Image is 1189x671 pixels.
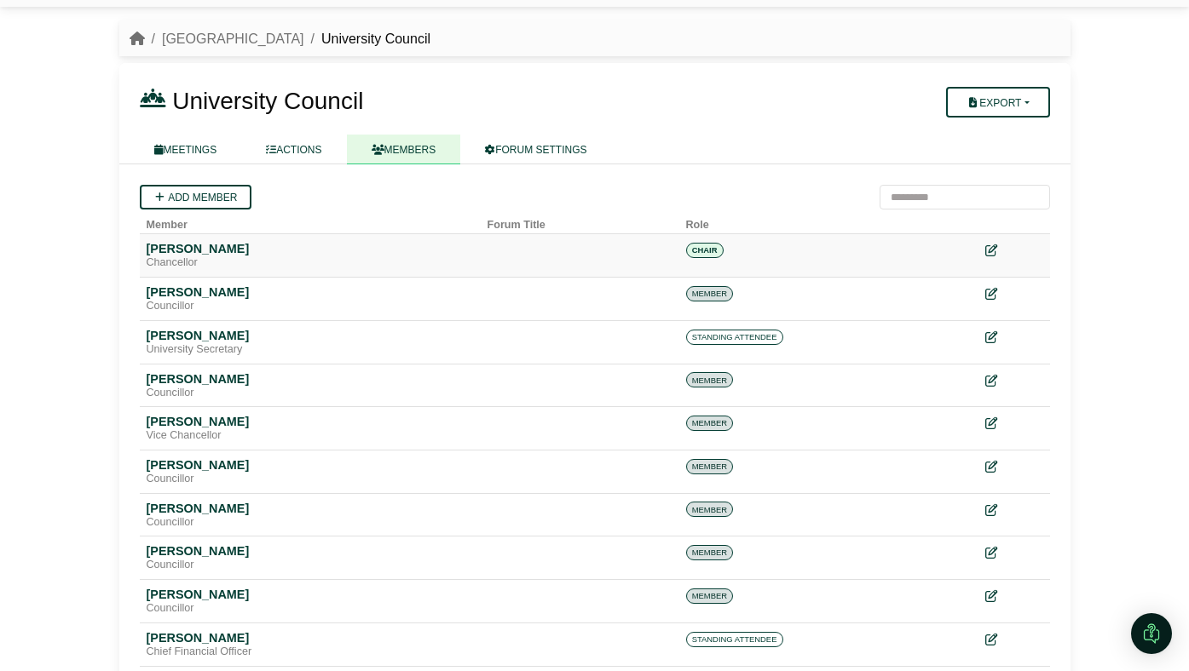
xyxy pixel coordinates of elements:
[147,256,474,270] div: Chancellor
[686,502,734,517] span: MEMBER
[985,630,1043,650] div: Edit
[147,284,474,300] div: [PERSON_NAME]
[147,645,474,659] div: Chief Financial Officer
[147,343,474,357] div: University Secretary
[147,414,474,429] div: [PERSON_NAME]
[686,588,734,604] span: MEMBER
[147,371,474,387] div: [PERSON_NAME]
[147,501,474,516] div: [PERSON_NAME]
[147,473,474,486] div: Councillor
[686,416,734,431] span: MEMBER
[147,630,474,645] div: [PERSON_NAME]
[147,429,474,443] div: Vice Chancellor
[686,243,724,258] span: CHAIR
[481,209,679,234] th: Forum Title
[347,135,461,164] a: MEMBERS
[147,387,474,400] div: Councillor
[147,587,474,602] div: [PERSON_NAME]
[304,28,431,50] li: University Council
[140,209,481,234] th: Member
[985,284,1043,304] div: Edit
[686,372,734,387] span: MEMBER
[147,516,474,530] div: Councillor
[147,559,474,572] div: Councillor
[147,300,474,313] div: Councillor
[985,543,1043,563] div: Edit
[985,328,1043,347] div: Edit
[946,87,1049,118] button: Export
[147,543,474,559] div: [PERSON_NAME]
[1131,613,1172,654] div: Open Intercom Messenger
[686,330,783,345] span: STANDING ATTENDEE
[140,185,251,209] a: Add member
[985,587,1043,606] div: Edit
[686,286,734,301] span: MEMBER
[985,501,1043,520] div: Edit
[162,32,304,46] a: [GEOGRAPHIC_DATA]
[985,457,1043,477] div: Edit
[147,241,474,256] div: [PERSON_NAME]
[172,88,363,114] span: University Council
[985,414,1043,433] div: Edit
[686,459,734,474] span: MEMBER
[130,135,242,164] a: MEETINGS
[241,135,346,164] a: ACTIONS
[147,457,474,473] div: [PERSON_NAME]
[985,241,1043,261] div: Edit
[679,209,978,234] th: Role
[686,545,734,560] span: MEMBER
[985,371,1043,391] div: Edit
[147,602,474,616] div: Councillor
[686,632,783,647] span: STANDING ATTENDEE
[130,28,431,50] nav: breadcrumb
[460,135,611,164] a: FORUM SETTINGS
[147,328,474,343] div: [PERSON_NAME]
